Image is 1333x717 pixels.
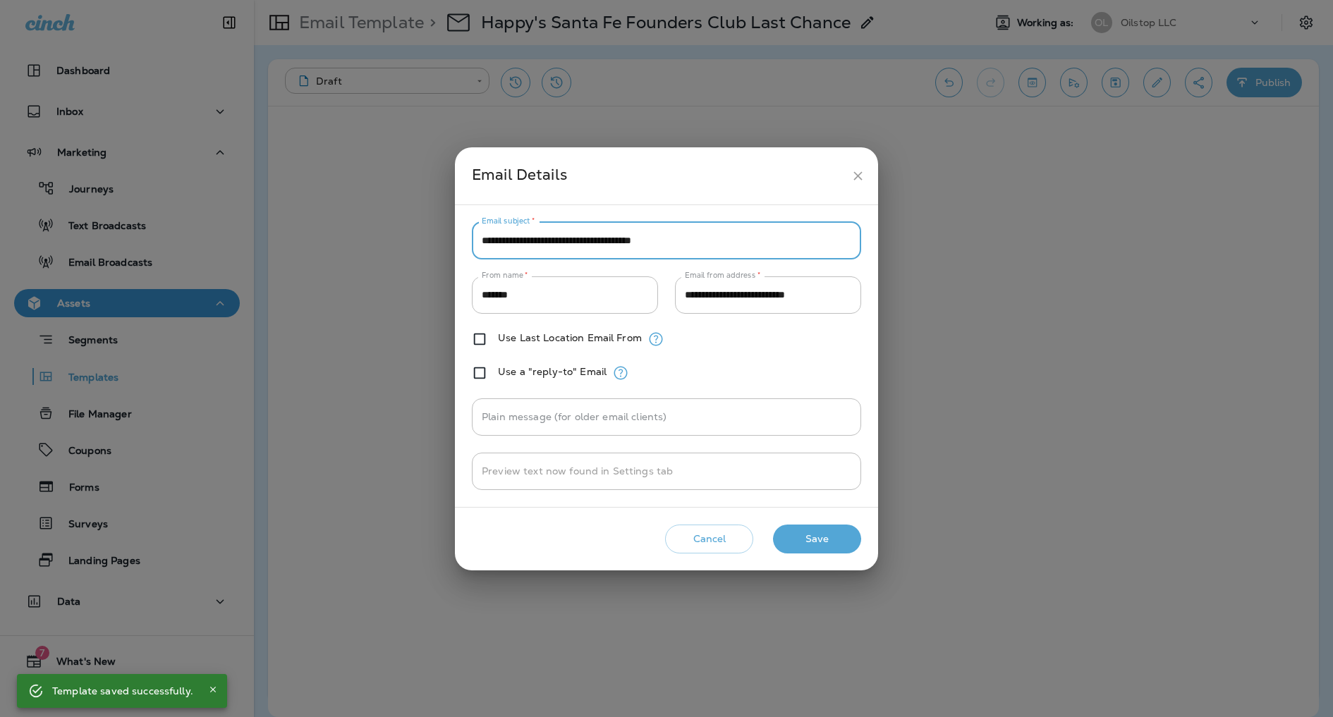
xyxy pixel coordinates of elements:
[498,366,607,377] label: Use a "reply-to" Email
[482,270,528,281] label: From name
[773,525,861,553] button: Save
[845,163,871,189] button: close
[52,678,193,704] div: Template saved successfully.
[665,525,753,553] button: Cancel
[685,270,760,281] label: Email from address
[498,332,642,343] label: Use Last Location Email From
[205,681,221,698] button: Close
[472,163,845,189] div: Email Details
[482,216,535,226] label: Email subject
